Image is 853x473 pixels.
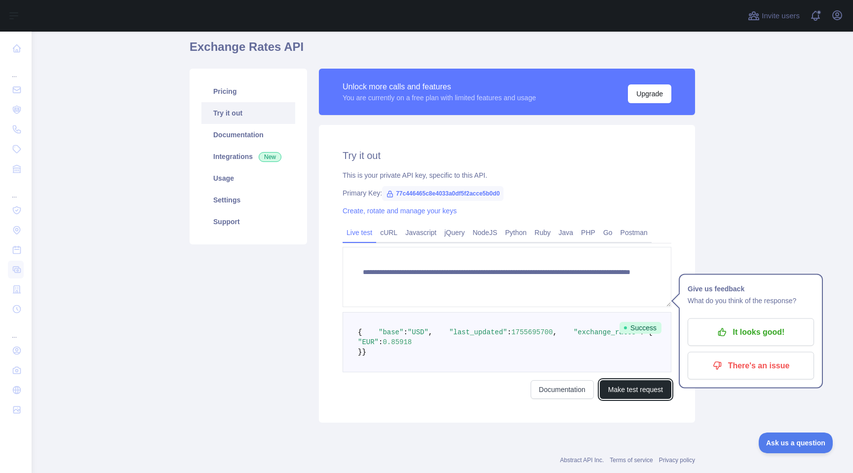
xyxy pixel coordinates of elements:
a: Terms of service [610,457,653,464]
span: } [362,348,366,356]
h2: Try it out [343,149,671,162]
span: , [553,328,557,336]
button: Make test request [600,380,671,399]
a: Documentation [201,124,295,146]
a: PHP [577,225,599,240]
span: : [507,328,511,336]
a: Usage [201,167,295,189]
span: : [379,338,383,346]
span: New [259,152,281,162]
a: Go [599,225,617,240]
a: Python [501,225,531,240]
a: jQuery [440,225,468,240]
button: Invite users [746,8,802,24]
span: 1755695700 [511,328,553,336]
a: Create, rotate and manage your keys [343,207,457,215]
span: Invite users [762,10,800,22]
a: Javascript [401,225,440,240]
div: Primary Key: [343,188,671,198]
a: Live test [343,225,376,240]
span: "USD" [408,328,428,336]
a: Try it out [201,102,295,124]
div: ... [8,180,24,199]
span: "last_updated" [449,328,507,336]
a: Ruby [531,225,555,240]
span: , [428,328,432,336]
div: ... [8,59,24,79]
span: 77c446465c8e4033a0df5f2acce5b0d0 [382,186,504,201]
a: Postman [617,225,652,240]
h1: Give us feedback [688,283,814,295]
span: { [358,328,362,336]
p: What do you think of the response? [688,295,814,307]
button: Upgrade [628,84,671,103]
a: Privacy policy [659,457,695,464]
span: "base" [379,328,403,336]
a: Settings [201,189,295,211]
a: Support [201,211,295,233]
span: : [403,328,407,336]
span: Success [620,322,661,334]
a: Java [555,225,578,240]
div: You are currently on a free plan with limited features and usage [343,93,536,103]
iframe: Toggle Customer Support [759,433,833,453]
div: ... [8,320,24,340]
a: Integrations New [201,146,295,167]
span: 0.85918 [383,338,412,346]
span: "EUR" [358,338,379,346]
h1: Exchange Rates API [190,39,695,63]
a: NodeJS [468,225,501,240]
div: This is your private API key, specific to this API. [343,170,671,180]
div: Unlock more calls and features [343,81,536,93]
span: } [358,348,362,356]
a: Abstract API Inc. [560,457,604,464]
a: cURL [376,225,401,240]
a: Documentation [531,380,594,399]
span: "exchange_rates" [574,328,640,336]
a: Pricing [201,80,295,102]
